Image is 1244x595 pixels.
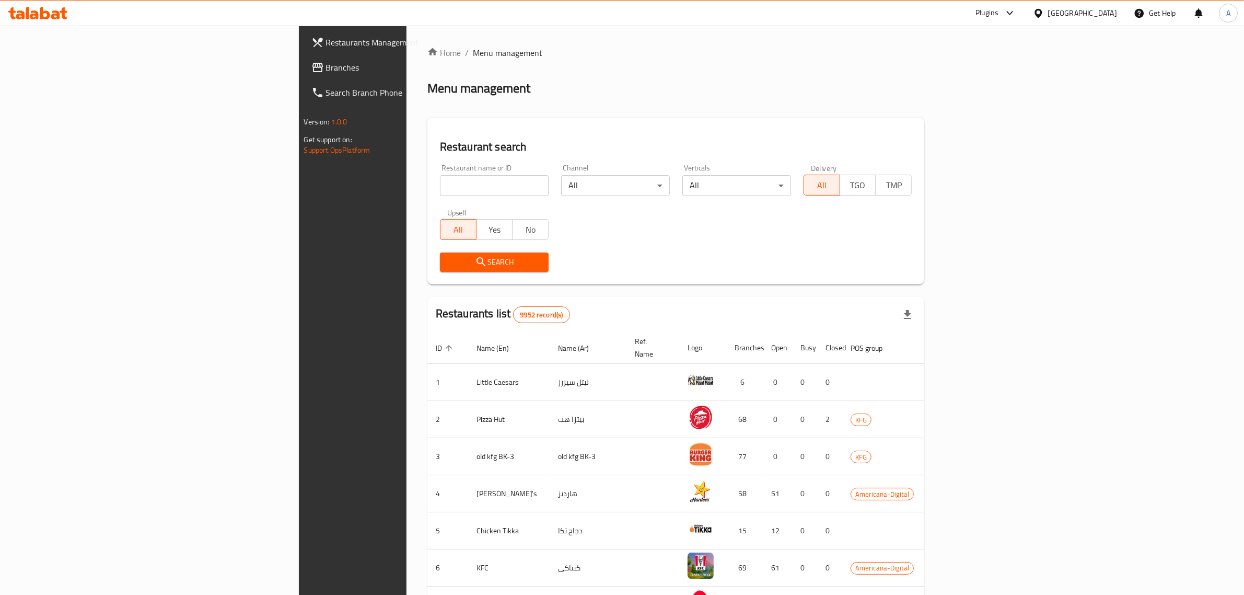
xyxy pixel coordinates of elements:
[804,175,840,196] button: All
[851,488,913,500] span: Americana-Digital
[326,86,498,99] span: Search Branch Phone
[550,364,626,401] td: ليتل سيزرز
[481,222,508,237] span: Yes
[550,475,626,512] td: هارديز
[726,438,763,475] td: 77
[792,332,817,364] th: Busy
[635,335,667,360] span: Ref. Name
[817,475,842,512] td: 0
[817,401,842,438] td: 2
[763,401,792,438] td: 0
[851,414,871,426] span: KFG
[851,342,896,354] span: POS group
[440,139,912,155] h2: Restaurant search
[514,310,569,320] span: 9952 record(s)
[473,47,542,59] span: Menu management
[445,222,472,237] span: All
[440,253,549,272] button: Search
[326,61,498,74] span: Branches
[851,451,871,463] span: KFG
[811,164,837,171] label: Delivery
[468,512,550,550] td: Chicken Tikka
[440,175,549,196] input: Search for restaurant name or ID..
[817,438,842,475] td: 0
[726,475,763,512] td: 58
[840,175,876,196] button: TGO
[688,441,714,467] img: old kfg BK-3
[975,7,998,19] div: Plugins
[1048,7,1117,19] div: [GEOGRAPHIC_DATA]
[792,364,817,401] td: 0
[688,367,714,393] img: Little Caesars
[468,364,550,401] td: Little Caesars
[303,80,507,105] a: Search Branch Phone
[304,115,330,129] span: Version:
[427,80,530,97] h2: Menu management
[447,209,467,216] label: Upsell
[513,306,569,323] div: Total records count
[726,401,763,438] td: 68
[512,219,549,240] button: No
[326,36,498,49] span: Restaurants Management
[558,342,602,354] span: Name (Ar)
[688,478,714,505] img: Hardee's
[468,550,550,587] td: KFC
[682,175,791,196] div: All
[550,550,626,587] td: كنتاكى
[476,342,522,354] span: Name (En)
[517,222,544,237] span: No
[468,401,550,438] td: Pizza Hut
[561,175,670,196] div: All
[851,562,913,574] span: Americana-Digital
[726,332,763,364] th: Branches
[763,332,792,364] th: Open
[688,553,714,579] img: KFC
[331,115,347,129] span: 1.0.0
[763,438,792,475] td: 0
[763,475,792,512] td: 51
[468,475,550,512] td: [PERSON_NAME]'s
[440,219,476,240] button: All
[844,178,872,193] span: TGO
[436,306,570,323] h2: Restaurants list
[726,550,763,587] td: 69
[304,133,352,146] span: Get support on:
[792,512,817,550] td: 0
[792,401,817,438] td: 0
[817,364,842,401] td: 0
[726,364,763,401] td: 6
[688,404,714,430] img: Pizza Hut
[1226,7,1230,19] span: A
[875,175,912,196] button: TMP
[763,512,792,550] td: 12
[468,438,550,475] td: old kfg BK-3
[688,516,714,542] img: Chicken Tikka
[895,302,920,327] div: Export file
[550,512,626,550] td: دجاج تكا
[817,512,842,550] td: 0
[880,178,908,193] span: TMP
[792,475,817,512] td: 0
[476,219,513,240] button: Yes
[436,342,456,354] span: ID
[817,550,842,587] td: 0
[792,550,817,587] td: 0
[427,47,925,59] nav: breadcrumb
[763,364,792,401] td: 0
[448,256,540,269] span: Search
[792,438,817,475] td: 0
[303,30,507,55] a: Restaurants Management
[726,512,763,550] td: 15
[550,438,626,475] td: old kfg BK-3
[808,178,836,193] span: All
[817,332,842,364] th: Closed
[550,401,626,438] td: بيتزا هت
[303,55,507,80] a: Branches
[763,550,792,587] td: 61
[679,332,726,364] th: Logo
[304,143,370,157] a: Support.OpsPlatform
